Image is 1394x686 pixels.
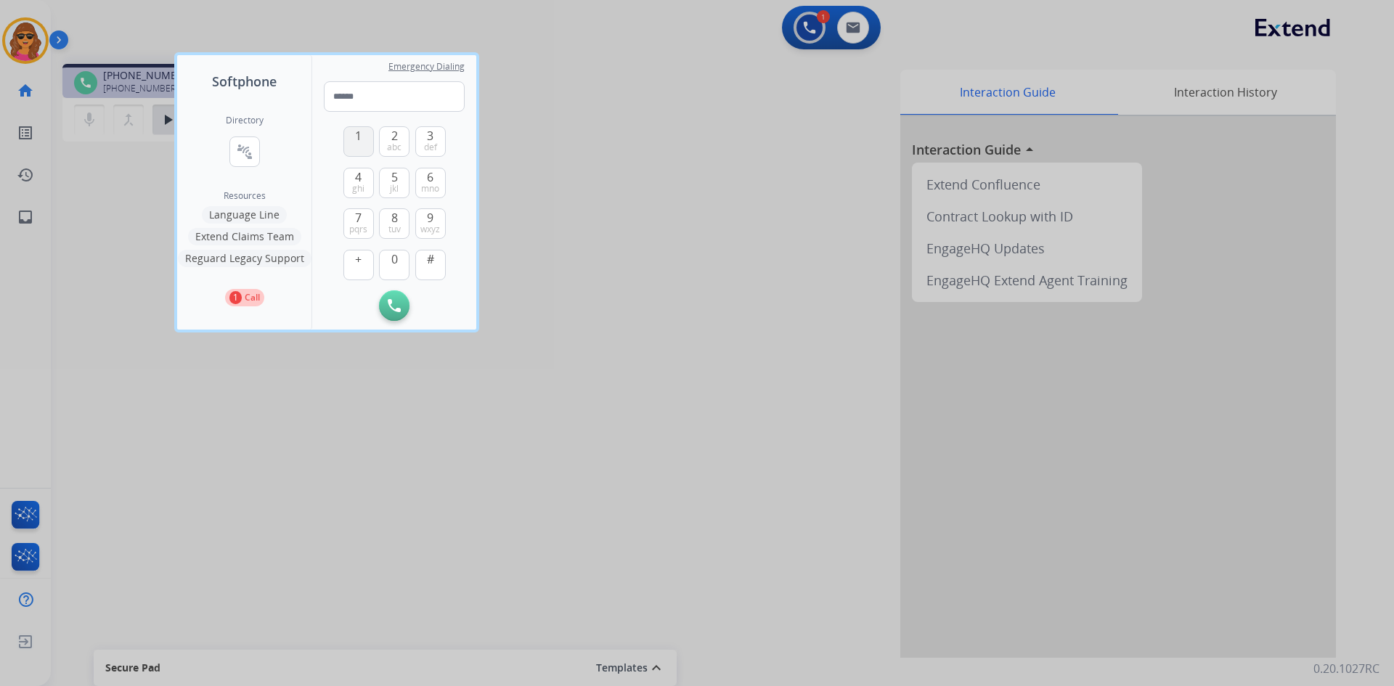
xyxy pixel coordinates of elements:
[379,208,409,239] button: 8tuv
[427,127,433,144] span: 3
[427,168,433,186] span: 6
[343,250,374,280] button: +
[415,208,446,239] button: 9wxyz
[343,208,374,239] button: 7pqrs
[352,183,364,195] span: ghi
[355,168,362,186] span: 4
[178,250,311,267] button: Reguard Legacy Support
[236,143,253,160] mat-icon: connect_without_contact
[379,250,409,280] button: 0
[391,209,398,226] span: 8
[355,209,362,226] span: 7
[1313,660,1379,677] p: 0.20.1027RC
[420,224,440,235] span: wxyz
[379,126,409,157] button: 2abc
[349,224,367,235] span: pqrs
[229,291,242,304] p: 1
[212,71,277,91] span: Softphone
[427,250,434,268] span: #
[424,142,437,153] span: def
[391,168,398,186] span: 5
[343,168,374,198] button: 4ghi
[391,250,398,268] span: 0
[245,291,260,304] p: Call
[388,61,465,73] span: Emergency Dialing
[355,127,362,144] span: 1
[225,289,264,306] button: 1Call
[391,127,398,144] span: 2
[415,126,446,157] button: 3def
[421,183,439,195] span: mno
[379,168,409,198] button: 5jkl
[387,142,402,153] span: abc
[226,115,264,126] h2: Directory
[355,250,362,268] span: +
[343,126,374,157] button: 1
[202,206,287,224] button: Language Line
[427,209,433,226] span: 9
[390,183,399,195] span: jkl
[388,299,401,312] img: call-button
[224,190,266,202] span: Resources
[388,224,401,235] span: tuv
[415,250,446,280] button: #
[188,228,301,245] button: Extend Claims Team
[415,168,446,198] button: 6mno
